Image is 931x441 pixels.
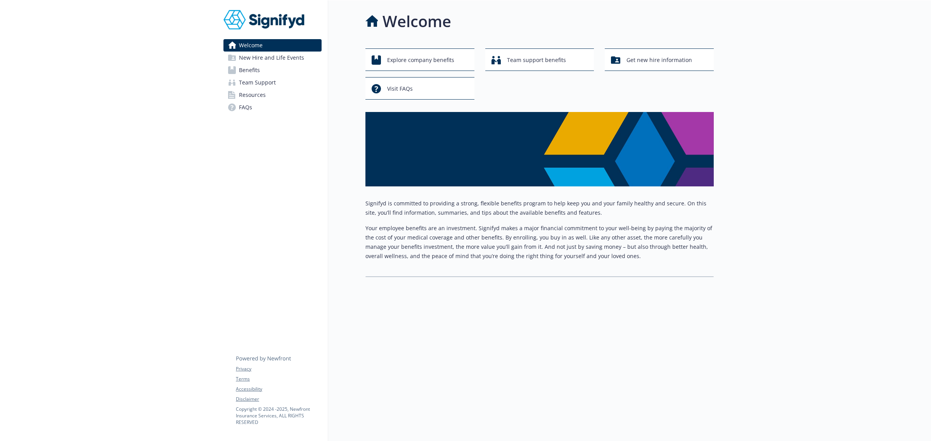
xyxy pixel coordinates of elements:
span: Visit FAQs [387,81,413,96]
a: Resources [223,89,322,101]
p: Signifyd is committed to providing a strong, flexible benefits program to help keep you and your ... [365,199,714,217]
a: Terms [236,376,321,382]
a: Welcome [223,39,322,52]
button: Visit FAQs [365,77,474,100]
h1: Welcome [382,10,451,33]
span: Welcome [239,39,263,52]
a: Accessibility [236,386,321,393]
p: Your employee benefits are an investment. Signifyd makes a major financial commitment to your wel... [365,224,714,261]
p: Copyright © 2024 - 2025 , Newfront Insurance Services, ALL RIGHTS RESERVED [236,406,321,425]
button: Get new hire information [605,48,714,71]
span: Team support benefits [507,53,566,67]
a: Benefits [223,64,322,76]
span: Resources [239,89,266,101]
span: Explore company benefits [387,53,454,67]
a: Disclaimer [236,396,321,403]
button: Team support benefits [485,48,594,71]
img: overview page banner [365,112,714,186]
span: New Hire and Life Events [239,52,304,64]
a: New Hire and Life Events [223,52,322,64]
span: FAQs [239,101,252,114]
span: Get new hire information [626,53,692,67]
a: FAQs [223,101,322,114]
button: Explore company benefits [365,48,474,71]
span: Benefits [239,64,260,76]
span: Team Support [239,76,276,89]
a: Privacy [236,365,321,372]
a: Team Support [223,76,322,89]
